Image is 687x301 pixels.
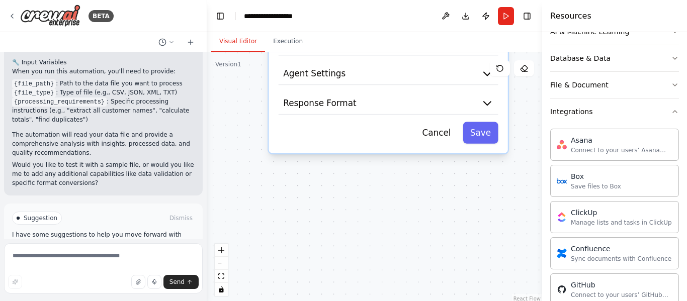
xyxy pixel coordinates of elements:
[550,10,591,22] h4: Resources
[167,213,195,223] button: Dismiss
[550,80,609,90] div: File & Document
[550,45,679,71] button: Database & Data
[12,79,56,88] code: {file_path}
[550,72,679,98] button: File & Document
[12,58,195,67] h2: 🔧 Input Variables
[550,98,679,125] button: Integrations
[213,9,227,23] button: Hide left sidebar
[12,97,107,107] code: {processing_requirements}
[215,244,228,257] button: zoom in
[550,53,611,63] div: Database & Data
[244,11,304,21] nav: breadcrumb
[557,248,567,258] img: Confluence
[279,92,498,115] button: Response Format
[283,97,356,109] span: Response Format
[211,31,265,52] button: Visual Editor
[154,36,179,48] button: Switch to previous chat
[571,182,621,190] div: Save files to Box
[89,10,114,22] div: BETA
[12,231,195,247] p: I have some suggestions to help you move forward with your automation.
[571,255,671,263] div: Sync documents with Confluence
[163,275,199,289] button: Send
[12,160,195,187] p: Would you like to test it with a sample file, or would you like me to add any additional capabili...
[557,140,567,150] img: Asana
[571,280,672,290] div: GitHub
[215,283,228,296] button: toggle interactivity
[215,270,228,283] button: fit view
[571,171,621,181] div: Box
[557,212,567,222] img: ClickUp
[415,122,458,143] button: Cancel
[12,88,56,97] code: {file_type}
[8,275,22,289] button: Improve this prompt
[550,107,592,117] div: Integrations
[20,5,80,27] img: Logo
[215,60,241,68] div: Version 1
[571,135,672,145] div: Asana
[571,208,672,218] div: ClickUp
[571,146,672,154] div: Connect to your users’ Asana accounts
[283,67,346,79] span: Agent Settings
[571,244,671,254] div: Confluence
[463,122,498,143] button: Save
[12,67,195,76] p: When you run this automation, you'll need to provide:
[12,79,195,88] li: : Path to the data file you want to process
[12,88,195,97] li: : Type of file (e.g., CSV, JSON, XML, TXT)
[557,176,567,186] img: Box
[557,284,567,294] img: GitHub
[571,291,672,299] div: Connect to your users’ GitHub accounts
[279,63,498,85] button: Agent Settings
[24,214,57,222] span: Suggestion
[147,275,161,289] button: Click to speak your automation idea
[183,36,199,48] button: Start a new chat
[520,9,534,23] button: Hide right sidebar
[571,219,672,227] div: Manage lists and tasks in ClickUp
[265,31,311,52] button: Execution
[169,278,185,286] span: Send
[215,257,228,270] button: zoom out
[215,244,228,296] div: React Flow controls
[131,275,145,289] button: Upload files
[12,97,195,124] li: : Specific processing instructions (e.g., "extract all customer names", "calculate totals", "find...
[12,130,195,157] p: The automation will read your data file and provide a comprehensive analysis with insights, proce...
